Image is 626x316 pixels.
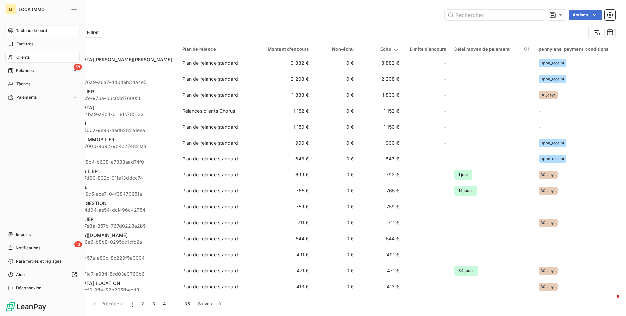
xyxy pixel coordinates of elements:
[46,127,174,134] span: bebc73f4-49d5-400a-9e96-aad6282e1eee
[16,68,34,74] span: Relances
[444,124,446,130] span: -
[46,79,174,86] span: 019956e4-37d4-76a9-a6a7-dd04eb3da4e5
[539,204,541,209] span: -
[358,167,403,183] td: 792 €
[74,241,82,247] span: 13
[358,231,403,247] td: 544 €
[182,92,238,98] div: Plan de relance standard
[541,93,556,97] span: 30_days
[159,297,170,311] button: 4
[539,124,541,130] span: -
[539,108,541,114] span: -
[46,159,174,165] span: 0197a671-0835-78c4-b638-a7833aad74f0
[46,287,174,293] span: 0198a46f-e1e4-7cf0-9ffa-62b205fbecd3
[87,297,128,311] button: Précédent
[16,54,30,60] span: Clients
[454,46,531,52] div: Délai moyen de paiement
[444,187,446,194] span: -
[73,27,103,38] button: Filtrer
[19,7,67,12] span: LOCK IMMO
[16,28,47,34] span: Tableau de bord
[313,231,358,247] td: 0 €
[358,135,403,151] td: 900 €
[603,293,619,309] iframe: Intercom live chat
[46,223,174,229] span: 0197a798-d489-7e8a-857b-767d0223a2b5
[182,108,235,114] div: Relances clients Chorus
[256,46,309,52] div: Montant d'encours
[444,140,446,146] span: -
[5,4,16,15] div: LI
[46,255,174,261] span: 8bab8afa-ab80-457a-a89c-8c229f5a3004
[252,279,313,295] td: 413 €
[74,64,82,70] span: 58
[358,215,403,231] td: 711 €
[46,175,174,181] span: 0197a798-d38c-7d60-832c-91fe13ddcc74
[16,245,40,251] span: Notifications
[252,215,313,231] td: 711 €
[252,183,313,199] td: 765 €
[313,151,358,167] td: 0 €
[313,71,358,87] td: 0 €
[182,171,238,178] div: Plan de relance standard
[444,92,446,98] span: -
[358,263,403,279] td: 471 €
[444,267,446,274] span: -
[358,103,403,119] td: 1 152 €
[313,103,358,119] td: 0 €
[252,151,313,167] td: 843 €
[252,103,313,119] td: 1 152 €
[252,263,313,279] td: 471 €
[132,300,133,307] span: 1
[444,156,446,162] span: -
[46,232,128,238] span: [EMAIL_ADDRESS][DOMAIN_NAME]
[358,183,403,199] td: 765 €
[454,186,477,196] span: 14 jours
[5,301,47,312] img: Logo LeanPay
[128,297,137,311] button: 1
[182,251,238,258] div: Plan de relance standard
[539,46,622,52] div: pennylane_payment_conditions
[358,71,403,87] td: 2 208 €
[182,60,238,66] div: Plan de relance standard
[182,124,238,130] div: Plan de relance standard
[541,269,556,273] span: 30_days
[444,235,446,242] span: -
[358,119,403,135] td: 1 150 €
[313,247,358,263] td: 0 €
[313,183,358,199] td: 0 €
[16,81,30,87] span: Tâches
[16,232,31,238] span: Imports
[182,283,238,290] div: Plan de relance standard
[46,239,174,245] span: 85a6f72e-af45-46e6-b8b8-0295cc1cfc2a
[252,55,313,71] td: 3 882 €
[182,46,248,52] div: Plan de relance
[454,170,473,180] span: 1 jour
[444,108,446,114] span: -
[252,71,313,87] td: 2 208 €
[148,297,159,311] button: 3
[313,215,358,231] td: 0 €
[358,151,403,167] td: 843 €
[46,271,174,277] span: 0197a67b-d555-71c7-a984-5cd03a0760b6
[252,87,313,103] td: 1 833 €
[252,247,313,263] td: 491 €
[444,60,446,66] span: -
[444,283,446,290] span: -
[46,207,174,213] span: 236bb6fa-7d9b-4d04-ae54-dcf496c42754
[46,57,172,62] span: [GEOGRAPHIC_DATA][PERSON_NAME][PERSON_NAME]
[46,95,174,102] span: 39ff48fa-7139-4cfe-976a-b6c63d76605f
[182,219,238,226] div: Plan de relance standard
[170,298,180,309] span: …
[252,199,313,215] td: 759 €
[16,41,33,47] span: Factures
[444,76,446,82] span: -
[316,46,354,52] div: Non-échu
[313,263,358,279] td: 0 €
[358,247,403,263] td: 491 €
[252,167,313,183] td: 699 €
[182,267,238,274] div: Plan de relance standard
[454,266,478,276] span: 34 jours
[182,235,238,242] div: Plan de relance standard
[182,156,238,162] div: Plan de relance standard
[182,187,238,194] div: Plan de relance standard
